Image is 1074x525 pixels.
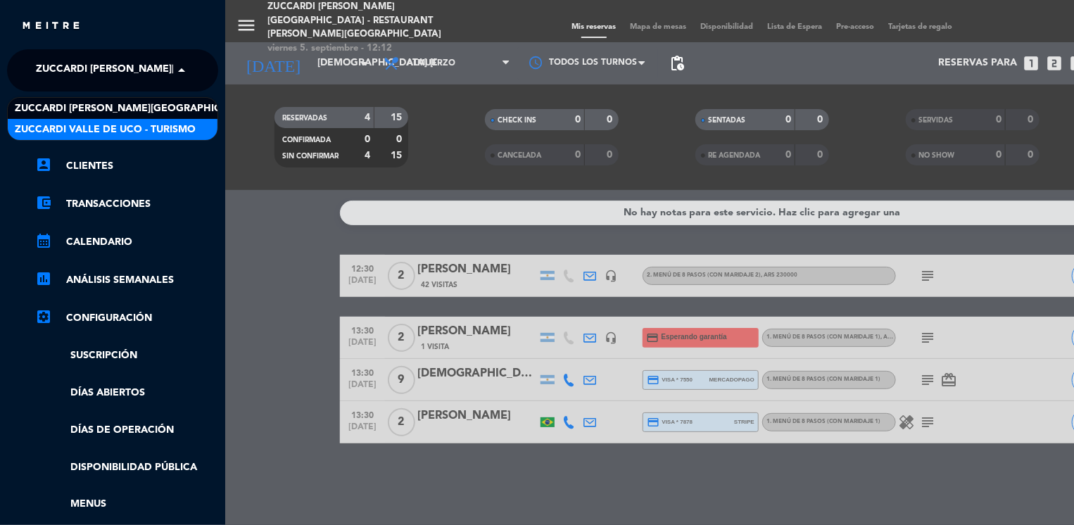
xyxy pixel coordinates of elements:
a: calendar_monthCalendario [35,234,218,251]
i: assessment [35,270,52,287]
a: Disponibilidad pública [35,460,218,476]
span: Zuccardi [PERSON_NAME][GEOGRAPHIC_DATA] - Restaurant [PERSON_NAME][GEOGRAPHIC_DATA] [36,56,537,85]
a: Días abiertos [35,385,218,401]
span: pending_actions [669,55,686,72]
i: account_balance_wallet [35,194,52,211]
span: Zuccardi Valle de Uco - Turismo [15,122,196,138]
a: Menus [35,496,218,512]
i: account_box [35,156,52,173]
a: account_boxClientes [35,158,218,175]
i: calendar_month [35,232,52,249]
img: MEITRE [21,21,81,32]
a: Configuración [35,310,218,327]
a: Días de Operación [35,422,218,438]
a: account_balance_walletTransacciones [35,196,218,213]
i: settings_applications [35,308,52,325]
a: Suscripción [35,348,218,364]
a: assessmentANÁLISIS SEMANALES [35,272,218,289]
span: Zuccardi [PERSON_NAME][GEOGRAPHIC_DATA] - Restaurant [PERSON_NAME][GEOGRAPHIC_DATA] [15,101,516,117]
